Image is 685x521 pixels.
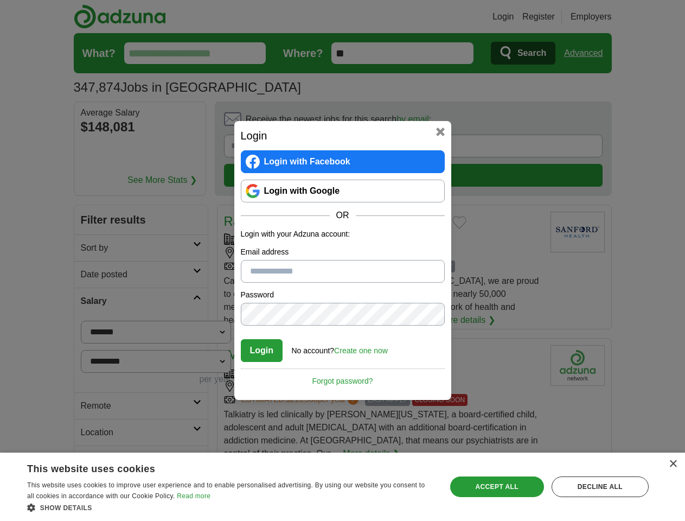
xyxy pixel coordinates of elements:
span: OR [330,209,356,222]
span: This website uses cookies to improve user experience and to enable personalised advertising. By u... [27,481,425,500]
label: Email address [241,246,445,258]
span: Show details [40,504,92,512]
a: Login with Facebook [241,150,445,173]
h2: Login [241,128,445,144]
button: Login [241,339,283,362]
a: Read more, opens a new window [177,492,210,500]
a: Create one now [334,346,388,355]
div: No account? [292,339,388,357]
a: Forgot password? [241,368,445,387]
div: Close [669,460,677,468]
div: Decline all [552,476,649,497]
div: Accept all [450,476,544,497]
a: Login with Google [241,180,445,202]
p: Login with your Adzuna account: [241,228,445,240]
label: Password [241,289,445,301]
div: Show details [27,502,433,513]
div: This website uses cookies [27,459,406,475]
